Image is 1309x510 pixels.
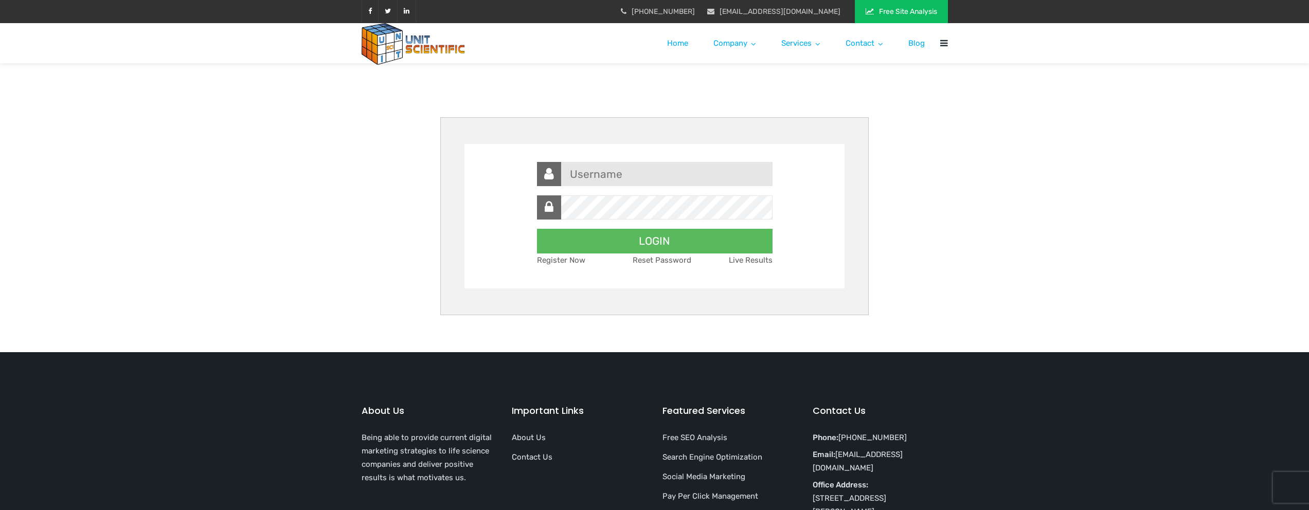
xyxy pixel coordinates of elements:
[813,433,838,442] strong: Phone:
[621,5,695,19] li: [PHONE_NUMBER]
[662,491,758,501] a: Pay Per Click Management
[512,433,546,442] a: About Us
[813,450,835,459] strong: Email:
[662,472,745,481] a: Social Media Marketing
[662,404,798,418] h5: Featured Services
[512,452,552,462] a: Contact Us
[813,431,948,444] p: [PHONE_NUMBER]
[537,256,585,265] a: Register Now
[707,5,840,19] li: [EMAIL_ADDRESS][DOMAIN_NAME]
[813,480,868,489] strong: Office Address:
[537,162,773,186] input: Username
[781,23,820,63] a: Services
[846,23,883,63] a: Contact
[662,433,727,442] a: Free SEO Analysis
[667,23,688,63] a: Home
[813,404,948,418] h5: Contact Us
[512,404,647,418] h5: Important Links
[662,452,762,462] a: Search Engine Optimization
[362,431,497,484] p: Being able to provide current digital marketing strategies to life science companies and deliver ...
[908,23,925,63] a: Blog
[813,448,948,475] p: [EMAIL_ADDRESS][DOMAIN_NAME]
[537,229,773,253] input: LOGIN
[633,256,691,265] a: Reset Password
[362,404,497,418] h5: About Us
[729,256,773,265] a: Live Results
[713,23,756,63] a: Company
